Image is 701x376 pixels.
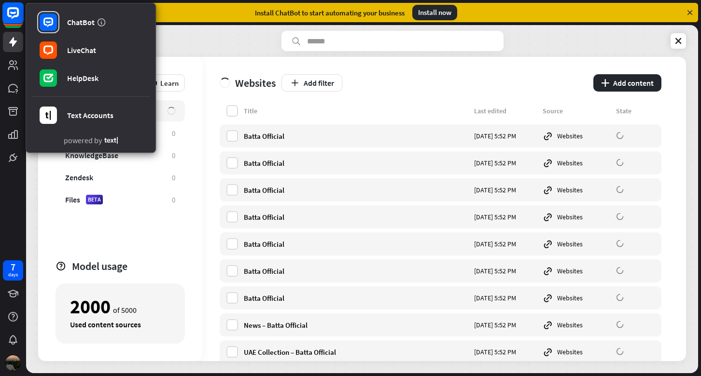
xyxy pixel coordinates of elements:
[244,348,468,357] div: UAE Collection – Batta Official
[244,186,468,195] div: Batta Official
[70,298,170,315] div: of 5000
[474,186,537,194] div: [DATE] 5:52 PM
[244,159,468,168] div: Batta Official
[543,347,610,357] div: Websites
[412,5,457,20] div: Install now
[474,159,537,167] div: [DATE] 5:52 PM
[543,185,610,195] div: Websites
[72,259,185,273] div: Model usage
[474,348,537,356] div: [DATE] 5:52 PM
[65,150,118,160] div: KnowledgeBase
[8,271,18,278] div: days
[474,267,537,275] div: [DATE] 5:52 PM
[244,213,468,222] div: Batta Official
[474,240,537,248] div: [DATE] 5:52 PM
[543,320,610,330] div: Websites
[70,320,170,329] div: Used content sources
[244,240,468,249] div: Batta Official
[543,239,610,249] div: Websites
[543,212,610,222] div: Websites
[70,298,111,315] div: 2000
[543,107,610,115] div: Source
[244,294,468,303] div: Batta Official
[65,195,80,204] div: Files
[244,107,468,115] div: Title
[244,267,468,276] div: Batta Official
[474,132,537,140] div: [DATE] 5:52 PM
[474,294,537,302] div: [DATE] 5:52 PM
[474,107,537,115] div: Last edited
[244,132,468,141] div: Batta Official
[65,173,93,182] div: Zendesk
[474,213,537,221] div: [DATE] 5:52 PM
[11,263,15,271] div: 7
[220,76,276,90] div: Websites
[255,8,405,17] div: Install ChatBot to start automating your business
[172,195,175,204] div: 0
[474,321,537,329] div: [DATE] 5:52 PM
[8,4,37,33] button: Open LiveChat chat widget
[616,107,655,115] div: State
[172,151,175,160] div: 0
[160,79,179,88] span: Learn
[172,129,175,138] div: 0
[172,173,175,182] div: 0
[86,195,103,204] div: BETA
[543,266,610,276] div: Websites
[593,74,661,92] button: plusAdd content
[543,293,610,303] div: Websites
[281,74,342,92] button: Add filter
[3,260,23,281] a: 7 days
[601,79,609,87] i: plus
[244,321,468,330] div: News – Batta Official
[543,131,610,141] div: Websites
[543,158,610,168] div: Websites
